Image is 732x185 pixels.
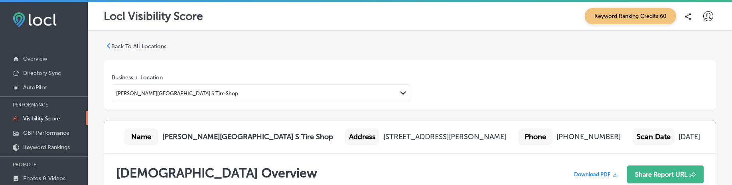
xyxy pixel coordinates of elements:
[585,8,676,24] span: Keyword Ranking Credits: 60
[627,165,704,183] button: Share Report URL
[162,132,333,141] b: [PERSON_NAME][GEOGRAPHIC_DATA] S Tire Shop
[112,74,163,81] label: Business + Location
[345,128,379,145] div: Address
[111,43,166,50] p: Back To All Locations
[679,132,700,141] div: [DATE]
[23,144,70,151] p: Keyword Rankings
[633,128,675,145] div: Scan Date
[13,12,57,27] img: fda3e92497d09a02dc62c9cd864e3231.png
[383,132,506,141] div: [STREET_ADDRESS][PERSON_NAME]
[518,128,552,145] div: Phone
[23,84,47,91] p: AutoPilot
[124,128,158,145] div: Name
[23,55,47,62] p: Overview
[556,132,621,141] div: [PHONE_NUMBER]
[574,171,610,177] span: Download PDF
[23,130,69,136] p: GBP Performance
[23,115,60,122] p: Visibility Score
[104,10,203,23] p: Locl Visibility Score
[23,175,65,182] p: Photos & Videos
[116,90,238,96] div: [PERSON_NAME][GEOGRAPHIC_DATA] S Tire Shop
[23,70,61,77] p: Directory Sync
